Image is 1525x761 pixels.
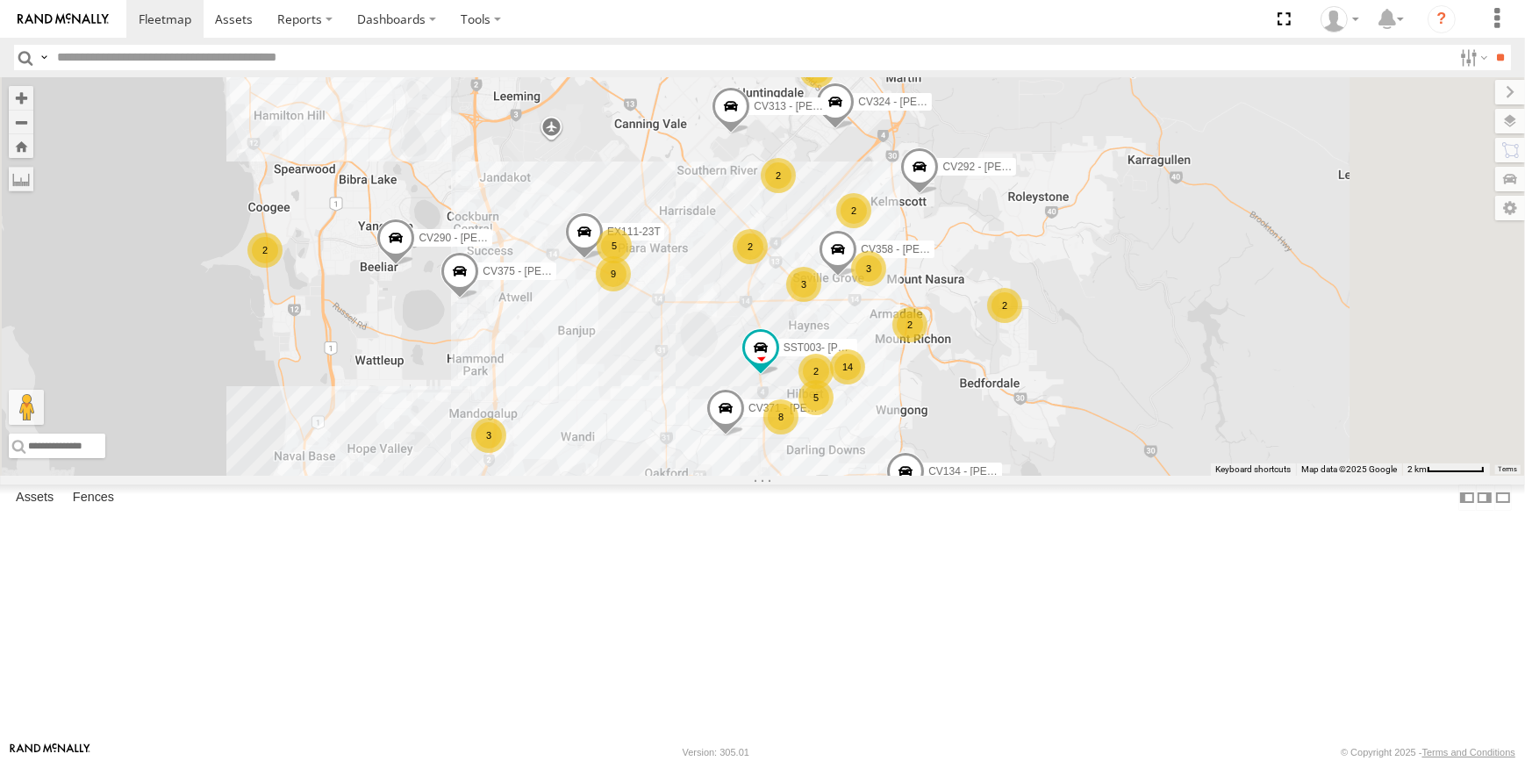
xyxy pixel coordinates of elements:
a: Terms and Conditions [1422,747,1515,757]
img: rand-logo.svg [18,13,109,25]
div: 3 [471,418,506,453]
div: 2 [733,229,768,264]
span: CV371 - [PERSON_NAME] [748,402,877,414]
div: © Copyright 2025 - [1341,747,1515,757]
div: 2 [987,288,1022,323]
div: 2 [892,307,927,342]
div: 3 [851,251,886,286]
button: Map Scale: 2 km per 62 pixels [1402,463,1490,476]
div: 2 [247,233,283,268]
label: Fences [64,485,123,510]
span: 2 km [1407,464,1427,474]
span: CV292 - [PERSON_NAME] [942,162,1070,174]
div: Version: 305.01 [683,747,749,757]
label: Hide Summary Table [1494,485,1512,510]
label: Assets [7,485,62,510]
div: 2 [836,193,871,228]
label: Map Settings [1495,196,1525,220]
button: Drag Pegman onto the map to open Street View [9,390,44,425]
span: SST003- [PERSON_NAME] [784,341,914,354]
label: Dock Summary Table to the Left [1458,485,1476,510]
span: CV324 - [PERSON_NAME] [858,96,986,108]
button: Keyboard shortcuts [1215,463,1291,476]
i: ? [1428,5,1456,33]
button: Zoom Home [9,134,33,158]
span: CV313 - [PERSON_NAME] [754,100,882,112]
label: Search Query [37,45,51,70]
span: CV290 - [PERSON_NAME] [419,232,547,244]
div: 9 [596,256,631,291]
div: 5 [798,380,834,415]
span: EX111-23T [607,226,661,238]
label: Measure [9,167,33,191]
div: 2 [761,158,796,193]
label: Search Filter Options [1453,45,1491,70]
span: CV134 - [PERSON_NAME] [928,466,1056,478]
div: 2 [798,354,834,389]
button: Zoom out [9,110,33,134]
span: CV375 - [PERSON_NAME] [483,265,611,277]
div: Jaydon Walker [1314,6,1365,32]
div: 5 [597,228,632,263]
div: 14 [830,349,865,384]
button: Zoom in [9,86,33,110]
a: Visit our Website [10,743,90,761]
label: Dock Summary Table to the Right [1476,485,1493,510]
span: CV358 - [PERSON_NAME] [861,243,989,255]
div: 8 [763,399,798,434]
span: Map data ©2025 Google [1301,464,1397,474]
div: 3 [786,267,821,302]
a: Terms [1499,466,1517,473]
